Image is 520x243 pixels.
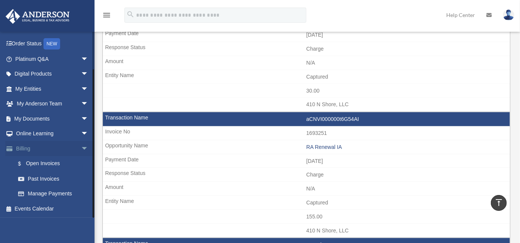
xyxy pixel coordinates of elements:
[103,182,510,196] td: N/A
[103,210,510,224] td: 155.00
[103,168,510,182] td: Charge
[5,81,100,96] a: My Entitiesarrow_drop_down
[306,144,506,150] div: RA Renewal IA
[5,126,100,141] a: Online Learningarrow_drop_down
[126,10,135,19] i: search
[103,98,510,112] td: 410 N Shore, LLC
[494,198,503,207] i: vertical_align_top
[11,186,100,201] a: Manage Payments
[103,28,510,42] td: [DATE]
[102,13,111,20] a: menu
[103,84,510,98] td: 30.00
[103,56,510,70] td: N/A
[3,9,72,24] img: Anderson Advisors Platinum Portal
[81,126,96,142] span: arrow_drop_down
[5,51,100,67] a: Platinum Q&Aarrow_drop_down
[5,36,100,52] a: Order StatusNEW
[102,11,111,20] i: menu
[11,171,96,186] a: Past Invoices
[5,111,100,126] a: My Documentsarrow_drop_down
[81,67,96,82] span: arrow_drop_down
[103,126,510,141] td: 1693251
[81,81,96,97] span: arrow_drop_down
[503,9,514,20] img: User Pic
[22,159,26,169] span: $
[103,196,510,210] td: Captured
[5,201,100,216] a: Events Calendar
[491,195,507,211] a: vertical_align_top
[5,141,100,156] a: Billingarrow_drop_down
[103,70,510,84] td: Captured
[81,141,96,156] span: arrow_drop_down
[81,51,96,67] span: arrow_drop_down
[5,67,100,82] a: Digital Productsarrow_drop_down
[81,111,96,127] span: arrow_drop_down
[103,224,510,238] td: 410 N Shore, LLC
[5,96,100,111] a: My Anderson Teamarrow_drop_down
[43,38,60,50] div: NEW
[103,42,510,56] td: Charge
[103,112,510,127] td: aCNVI000000t6G54AI
[103,154,510,169] td: [DATE]
[11,156,100,172] a: $Open Invoices
[81,96,96,112] span: arrow_drop_down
